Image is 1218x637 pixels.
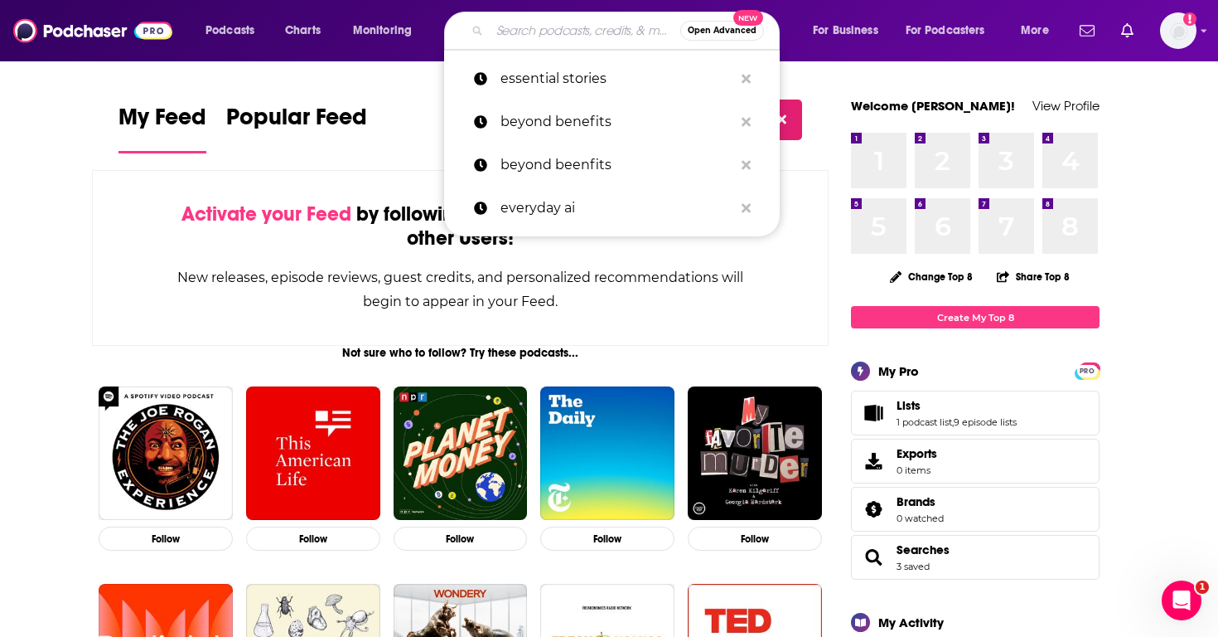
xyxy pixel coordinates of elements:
[341,17,433,44] button: open menu
[954,416,1017,428] a: 9 episode lists
[176,202,745,250] div: by following Podcasts, Creators, Lists, and other Users!
[285,19,321,42] span: Charts
[1073,17,1101,45] a: Show notifications dropdown
[194,17,276,44] button: open menu
[1160,12,1196,49] img: User Profile
[897,561,930,572] a: 3 saved
[688,527,822,551] button: Follow
[851,98,1015,114] a: Welcome [PERSON_NAME]!
[897,494,935,509] span: Brands
[851,306,1100,328] a: Create My Top 8
[1021,19,1049,42] span: More
[394,527,528,551] button: Follow
[1009,17,1070,44] button: open menu
[205,19,254,42] span: Podcasts
[444,100,780,143] a: beyond benefits
[857,450,890,473] span: Exports
[13,15,172,46] img: Podchaser - Follow, Share and Rate Podcasts
[897,416,952,428] a: 1 podcast list
[540,527,674,551] button: Follow
[1032,98,1100,114] a: View Profile
[246,527,380,551] button: Follow
[897,494,944,509] a: Brands
[813,19,878,42] span: For Business
[996,260,1071,293] button: Share Top 8
[394,387,528,521] img: Planet Money
[540,387,674,521] img: The Daily
[851,535,1100,580] span: Searches
[733,10,763,26] span: New
[897,398,921,413] span: Lists
[952,416,954,428] span: ,
[688,27,756,35] span: Open Advanced
[444,57,780,100] a: essential stories
[500,187,733,230] p: everyday ai
[444,143,780,187] a: beyond beenfits
[906,19,985,42] span: For Podcasters
[857,498,890,521] a: Brands
[1077,365,1097,377] span: PRO
[353,19,412,42] span: Monitoring
[851,487,1100,532] span: Brands
[688,387,822,521] img: My Favorite Murder with Karen Kilgariff and Georgia Hardstark
[444,187,780,230] a: everyday ai
[857,546,890,569] a: Searches
[1077,364,1097,377] a: PRO
[897,542,950,557] a: Searches
[99,387,233,521] img: The Joe Rogan Experience
[1160,12,1196,49] span: Logged in as Simran12080
[500,143,733,187] p: beyond beenfits
[1196,581,1209,594] span: 1
[857,401,890,425] a: Lists
[118,103,206,141] span: My Feed
[500,100,733,143] p: beyond benefits
[895,17,1009,44] button: open menu
[1183,12,1196,26] svg: Add a profile image
[490,17,680,44] input: Search podcasts, credits, & more...
[92,346,829,360] div: Not sure who to follow? Try these podcasts...
[460,12,795,50] div: Search podcasts, credits, & more...
[878,615,944,630] div: My Activity
[878,363,919,379] div: My Pro
[500,57,733,100] p: essential stories
[851,439,1100,484] a: Exports
[226,103,367,141] span: Popular Feed
[1114,17,1140,45] a: Show notifications dropdown
[897,446,937,461] span: Exports
[680,21,764,41] button: Open AdvancedNew
[176,265,745,314] div: New releases, episode reviews, guest credits, and personalized recommendations will begin to appe...
[897,513,944,524] a: 0 watched
[851,391,1100,435] span: Lists
[880,266,983,287] button: Change Top 8
[99,527,233,551] button: Follow
[801,17,899,44] button: open menu
[897,464,937,476] span: 0 items
[246,387,380,521] img: This American Life
[1160,12,1196,49] button: Show profile menu
[274,17,331,44] a: Charts
[1162,581,1201,620] iframe: Intercom live chat
[897,398,1017,413] a: Lists
[226,103,367,153] a: Popular Feed
[118,103,206,153] a: My Feed
[181,202,351,226] span: Activate your Feed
